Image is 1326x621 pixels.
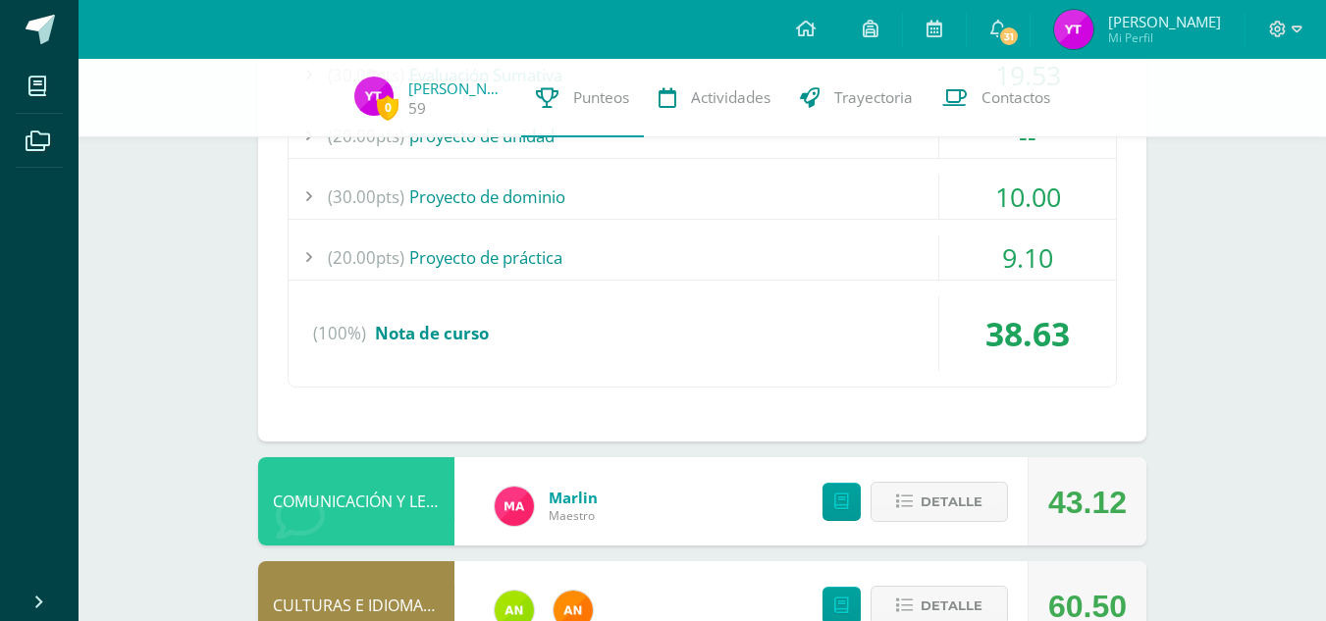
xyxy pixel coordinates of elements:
[354,77,394,116] img: 10accbfaab406f7e1045c4896552eae8.png
[573,87,629,108] span: Punteos
[998,26,1020,47] span: 31
[871,482,1008,522] button: Detalle
[377,95,398,120] span: 0
[258,457,454,545] div: COMUNICACIÓN Y LENGUAJE, IDIOMA EXTRANJERO
[328,235,404,280] span: (20.00pts)
[939,296,1116,371] div: 38.63
[328,175,404,219] span: (30.00pts)
[289,235,1116,280] div: Proyecto de práctica
[408,78,506,98] a: [PERSON_NAME]
[495,487,534,526] img: ca51be06ee6568e83a4be8f0f0221dfb.png
[939,235,1116,280] div: 9.10
[981,87,1050,108] span: Contactos
[549,488,598,507] a: Marlin
[408,98,426,119] a: 59
[1048,458,1127,546] div: 43.12
[549,507,598,524] span: Maestro
[1108,12,1221,31] span: [PERSON_NAME]
[521,59,644,137] a: Punteos
[939,175,1116,219] div: 10.00
[375,322,489,344] span: Nota de curso
[644,59,785,137] a: Actividades
[834,87,913,108] span: Trayectoria
[928,59,1065,137] a: Contactos
[921,484,982,520] span: Detalle
[785,59,928,137] a: Trayectoria
[1054,10,1093,49] img: 10accbfaab406f7e1045c4896552eae8.png
[313,296,366,371] span: (100%)
[1108,29,1221,46] span: Mi Perfil
[691,87,770,108] span: Actividades
[289,175,1116,219] div: Proyecto de dominio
